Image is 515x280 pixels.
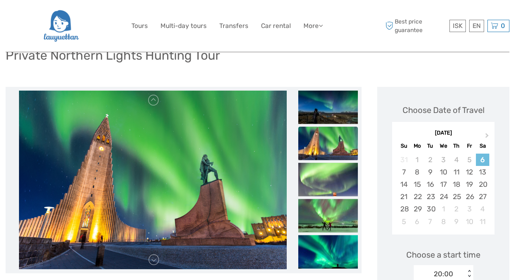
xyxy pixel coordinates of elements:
[453,22,462,29] span: ISK
[219,21,248,31] a: Transfers
[476,178,489,191] div: Choose Saturday, September 20th, 2025
[397,166,410,178] div: Choose Sunday, September 7th, 2025
[450,166,463,178] div: Choose Thursday, September 11th, 2025
[298,235,358,268] img: aa009c36ac7940b588833f28ba0869f1_slider_thumbnail.jpeg
[450,178,463,191] div: Choose Thursday, September 18th, 2025
[403,104,484,116] div: Choose Date of Travel
[463,166,476,178] div: Choose Friday, September 12th, 2025
[476,203,489,215] div: Choose Saturday, October 4th, 2025
[437,178,450,191] div: Choose Wednesday, September 17th, 2025
[411,166,424,178] div: Choose Monday, September 8th, 2025
[424,166,437,178] div: Choose Tuesday, September 9th, 2025
[500,22,506,29] span: 0
[437,215,450,228] div: Choose Wednesday, October 8th, 2025
[424,154,437,166] div: Not available Tuesday, September 2nd, 2025
[411,154,424,166] div: Not available Monday, September 1st, 2025
[476,154,489,166] div: Choose Saturday, September 6th, 2025
[303,21,323,31] a: More
[397,141,410,151] div: Su
[463,154,476,166] div: Not available Friday, September 5th, 2025
[406,249,480,261] span: Choose a start time
[450,191,463,203] div: Choose Thursday, September 25th, 2025
[392,129,495,137] div: [DATE]
[476,215,489,228] div: Choose Saturday, October 11th, 2025
[437,191,450,203] div: Choose Wednesday, September 24th, 2025
[424,203,437,215] div: Choose Tuesday, September 30th, 2025
[450,141,463,151] div: Th
[476,166,489,178] div: Choose Saturday, September 13th, 2025
[397,215,410,228] div: Choose Sunday, October 5th, 2025
[476,141,489,151] div: Sa
[397,154,410,166] div: Not available Sunday, August 31st, 2025
[86,12,95,21] button: Open LiveChat chat widget
[261,21,291,31] a: Car rental
[298,126,358,160] img: bff520f09e2b4436966b6a0ed69e4f21_slider_thumbnail.jpeg
[424,141,437,151] div: Tu
[463,141,476,151] div: Fr
[397,178,410,191] div: Choose Sunday, September 14th, 2025
[437,166,450,178] div: Choose Wednesday, September 10th, 2025
[450,215,463,228] div: Choose Thursday, October 9th, 2025
[298,163,358,196] img: fb1e7fbdbc13443f8159e97222eca01a_slider_thumbnail.jpeg
[298,199,358,232] img: 4d08782d53f14fb991a12daf685e1fe2_slider_thumbnail.jpeg
[450,203,463,215] div: Choose Thursday, October 2nd, 2025
[463,178,476,191] div: Choose Friday, September 19th, 2025
[424,215,437,228] div: Choose Tuesday, October 7th, 2025
[450,154,463,166] div: Not available Thursday, September 4th, 2025
[466,270,472,278] div: < >
[43,6,79,46] img: 2954-36deae89-f5b4-4889-ab42-60a468582106_logo_big.png
[397,191,410,203] div: Choose Sunday, September 21st, 2025
[463,203,476,215] div: Choose Friday, October 3rd, 2025
[424,178,437,191] div: Choose Tuesday, September 16th, 2025
[424,191,437,203] div: Choose Tuesday, September 23rd, 2025
[482,131,494,143] button: Next Month
[19,91,287,270] img: bff520f09e2b4436966b6a0ed69e4f21_main_slider.jpeg
[131,21,148,31] a: Tours
[463,191,476,203] div: Choose Friday, September 26th, 2025
[6,48,220,63] h1: Private Northern Lights Hunting Tour
[160,21,207,31] a: Multi-day tours
[437,154,450,166] div: Not available Wednesday, September 3rd, 2025
[411,191,424,203] div: Choose Monday, September 22nd, 2025
[10,13,84,19] p: We're away right now. Please check back later!
[298,90,358,124] img: 8c50f302a17e430bb3d79de0161b591c_slider_thumbnail.jpeg
[397,203,410,215] div: Choose Sunday, September 28th, 2025
[411,215,424,228] div: Choose Monday, October 6th, 2025
[437,203,450,215] div: Choose Wednesday, October 1st, 2025
[411,178,424,191] div: Choose Monday, September 15th, 2025
[394,154,492,228] div: month 2025-09
[411,141,424,151] div: Mo
[463,215,476,228] div: Choose Friday, October 10th, 2025
[434,269,453,279] div: 20:00
[476,191,489,203] div: Choose Saturday, September 27th, 2025
[469,20,484,32] div: EN
[384,18,448,34] span: Best price guarantee
[437,141,450,151] div: We
[411,203,424,215] div: Choose Monday, September 29th, 2025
